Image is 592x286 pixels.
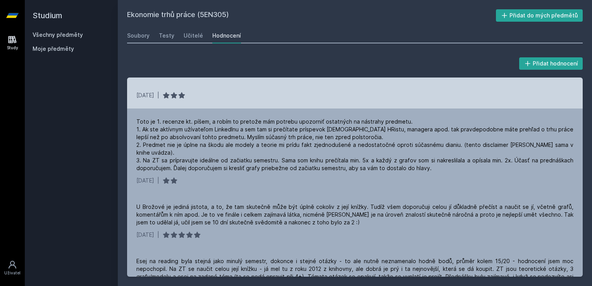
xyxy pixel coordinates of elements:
div: | [157,91,159,99]
div: Učitelé [184,32,203,40]
div: U Brožové je jediná jistota, a to, že tam skutečně může být úplně cokoliv z její knížky. Tudíž vš... [136,203,573,226]
div: Hodnocení [212,32,241,40]
div: [DATE] [136,177,154,184]
div: Toto je 1. recenze kt. píšem, a robím to pretože mám potrebu upozorniť ostatných na nástrahy pred... [136,118,573,172]
a: Study [2,31,23,55]
a: Testy [159,28,174,43]
div: Soubory [127,32,150,40]
button: Přidat hodnocení [519,57,583,70]
div: | [157,231,159,239]
div: | [157,177,159,184]
a: Učitelé [184,28,203,43]
button: Přidat do mých předmětů [496,9,583,22]
div: Study [7,45,18,51]
div: Uživatel [4,270,21,276]
h2: Ekonomie trhů práce (5EN305) [127,9,496,22]
a: Hodnocení [212,28,241,43]
a: Uživatel [2,256,23,280]
span: Moje předměty [33,45,74,53]
div: [DATE] [136,231,154,239]
a: Všechny předměty [33,31,83,38]
div: [DATE] [136,91,154,99]
a: Soubory [127,28,150,43]
div: Testy [159,32,174,40]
